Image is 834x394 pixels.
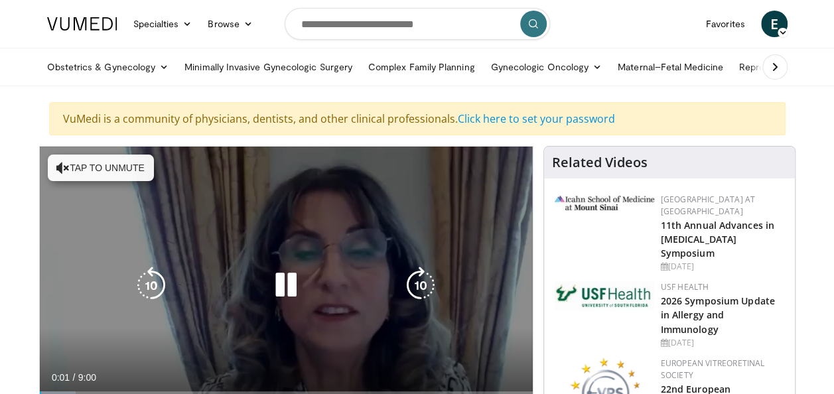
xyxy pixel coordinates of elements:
[458,111,615,126] a: Click here to set your password
[52,372,70,383] span: 0:01
[661,295,775,335] a: 2026 Symposium Update in Allergy and Immunology
[125,11,200,37] a: Specialties
[48,155,154,181] button: Tap to unmute
[49,102,786,135] div: VuMedi is a community of physicians, dentists, and other clinical professionals.
[610,54,731,80] a: Maternal–Fetal Medicine
[483,54,610,80] a: Gynecologic Oncology
[78,372,96,383] span: 9:00
[555,281,654,310] img: 6ba8804a-8538-4002-95e7-a8f8012d4a11.png.150x105_q85_autocrop_double_scale_upscale_version-0.2.jpg
[360,54,483,80] a: Complex Family Planning
[552,155,648,170] h4: Related Videos
[661,281,709,293] a: USF Health
[555,196,654,210] img: 3aa743c9-7c3f-4fab-9978-1464b9dbe89c.png.150x105_q85_autocrop_double_scale_upscale_version-0.2.jpg
[661,358,765,381] a: European VitreoRetinal Society
[47,17,117,31] img: VuMedi Logo
[761,11,788,37] a: E
[661,219,774,259] a: 11th Annual Advances in [MEDICAL_DATA] Symposium
[661,261,784,273] div: [DATE]
[200,11,261,37] a: Browse
[698,11,753,37] a: Favorites
[73,372,76,383] span: /
[661,337,784,349] div: [DATE]
[285,8,550,40] input: Search topics, interventions
[661,194,755,217] a: [GEOGRAPHIC_DATA] at [GEOGRAPHIC_DATA]
[39,54,177,80] a: Obstetrics & Gynecology
[176,54,360,80] a: Minimally Invasive Gynecologic Surgery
